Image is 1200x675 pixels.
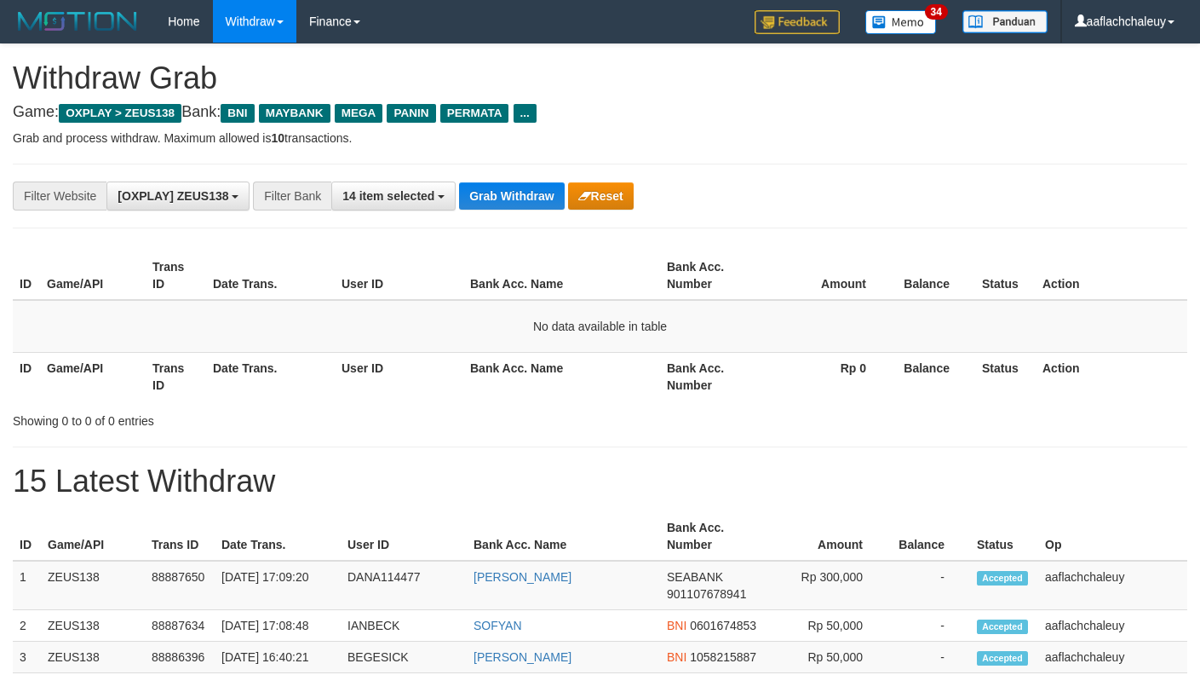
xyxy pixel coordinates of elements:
[690,650,756,664] span: Copy 1058215887 to clipboard
[13,610,41,642] td: 2
[13,251,40,300] th: ID
[660,352,766,401] th: Bank Acc. Number
[215,642,341,673] td: [DATE] 16:40:21
[342,189,434,203] span: 14 item selected
[1038,642,1187,673] td: aaflachchaleuy
[271,131,284,145] strong: 10
[962,10,1048,33] img: panduan.png
[13,9,142,34] img: MOTION_logo.png
[977,620,1028,634] span: Accepted
[765,642,888,673] td: Rp 50,000
[341,610,467,642] td: IANBECK
[41,561,145,610] td: ZEUS138
[215,512,341,561] th: Date Trans.
[1038,610,1187,642] td: aaflachchaleuy
[41,512,145,561] th: Game/API
[755,10,840,34] img: Feedback.jpg
[765,561,888,610] td: Rp 300,000
[13,512,41,561] th: ID
[865,10,937,34] img: Button%20Memo.svg
[459,182,564,210] button: Grab Withdraw
[888,642,970,673] td: -
[331,182,456,211] button: 14 item selected
[660,251,766,300] th: Bank Acc. Number
[474,650,571,664] a: [PERSON_NAME]
[514,104,537,123] span: ...
[40,251,146,300] th: Game/API
[106,182,250,211] button: [OXPLAY] ZEUS138
[463,352,660,401] th: Bank Acc. Name
[1038,561,1187,610] td: aaflachchaleuy
[206,251,335,300] th: Date Trans.
[975,352,1036,401] th: Status
[145,512,215,561] th: Trans ID
[253,182,331,211] div: Filter Bank
[888,561,970,610] td: -
[145,642,215,673] td: 88886396
[660,512,765,561] th: Bank Acc. Number
[215,561,341,610] td: [DATE] 17:09:20
[467,512,660,561] th: Bank Acc. Name
[13,406,487,430] div: Showing 0 to 0 of 0 entries
[341,512,467,561] th: User ID
[892,352,975,401] th: Balance
[13,352,40,401] th: ID
[765,610,888,642] td: Rp 50,000
[145,561,215,610] td: 88887650
[975,251,1036,300] th: Status
[13,104,1187,121] h4: Game: Bank:
[341,642,467,673] td: BEGESICK
[146,251,206,300] th: Trans ID
[474,619,522,632] a: SOFYAN
[888,610,970,642] td: -
[206,352,335,401] th: Date Trans.
[145,610,215,642] td: 88887634
[667,650,686,664] span: BNI
[259,104,330,123] span: MAYBANK
[474,570,571,584] a: [PERSON_NAME]
[13,182,106,211] div: Filter Website
[335,352,463,401] th: User ID
[892,251,975,300] th: Balance
[765,512,888,561] th: Amount
[463,251,660,300] th: Bank Acc. Name
[766,352,892,401] th: Rp 0
[41,610,145,642] td: ZEUS138
[977,651,1028,666] span: Accepted
[221,104,254,123] span: BNI
[667,619,686,632] span: BNI
[335,104,383,123] span: MEGA
[341,561,467,610] td: DANA114477
[41,642,145,673] td: ZEUS138
[13,130,1187,147] p: Grab and process withdraw. Maximum allowed is transactions.
[13,464,1187,499] h1: 15 Latest Withdraw
[13,561,41,610] td: 1
[925,4,948,20] span: 34
[1038,512,1187,561] th: Op
[146,352,206,401] th: Trans ID
[59,104,181,123] span: OXPLAY > ZEUS138
[690,619,756,632] span: Copy 0601674853 to clipboard
[977,571,1028,586] span: Accepted
[970,512,1038,561] th: Status
[13,61,1187,95] h1: Withdraw Grab
[13,300,1187,353] td: No data available in table
[387,104,435,123] span: PANIN
[766,251,892,300] th: Amount
[215,610,341,642] td: [DATE] 17:08:48
[888,512,970,561] th: Balance
[1036,352,1187,401] th: Action
[118,189,228,203] span: [OXPLAY] ZEUS138
[1036,251,1187,300] th: Action
[335,251,463,300] th: User ID
[440,104,509,123] span: PERMATA
[13,642,41,673] td: 3
[667,587,746,601] span: Copy 901107678941 to clipboard
[40,352,146,401] th: Game/API
[667,570,723,584] span: SEABANK
[568,182,634,210] button: Reset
